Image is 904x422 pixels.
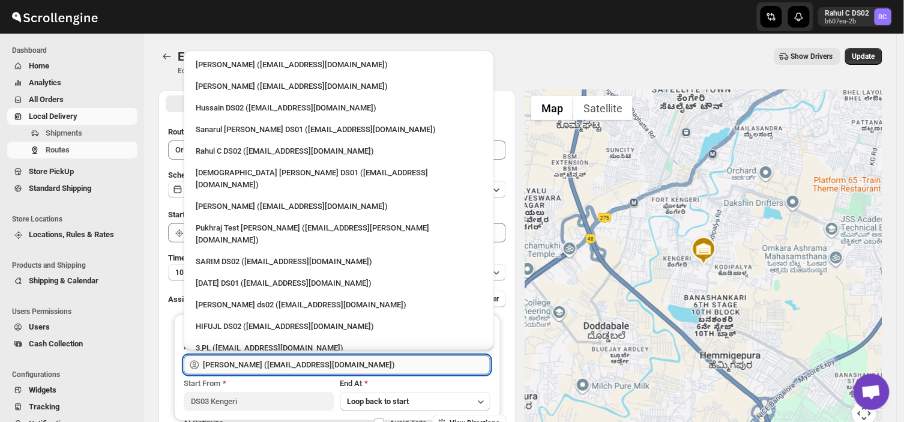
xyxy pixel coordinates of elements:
[531,96,573,120] button: Show street map
[168,181,506,198] button: [DATE]|[DATE]
[852,52,875,61] span: Update
[573,96,633,120] button: Show satellite imagery
[196,59,482,71] div: [PERSON_NAME] ([EMAIL_ADDRESS][DOMAIN_NAME])
[196,321,482,333] div: HIFUJL DS02 ([EMAIL_ADDRESS][DOMAIN_NAME])
[196,124,482,136] div: Sanarul [PERSON_NAME] DS01 ([EMAIL_ADDRESS][DOMAIN_NAME])
[12,370,138,379] span: Configurations
[791,52,833,61] span: Show Drivers
[196,342,482,354] div: 3 PL ([EMAIL_ADDRESS][DOMAIN_NAME])
[196,167,482,191] div: [DEMOGRAPHIC_DATA] [PERSON_NAME] DS01 ([EMAIL_ADDRESS][DOMAIN_NAME])
[29,322,50,331] span: Users
[348,397,409,406] span: Loop back to start
[29,385,56,394] span: Widgets
[7,91,137,108] button: All Orders
[184,336,494,358] li: 3 PL (hello@home-run.co)
[158,48,175,65] button: Routes
[184,96,494,118] li: Hussain DS02 (jarav60351@abatido.com)
[7,382,137,399] button: Widgets
[184,74,494,96] li: Mujakkir Benguli (voweh79617@daypey.com)
[29,276,98,285] span: Shipping & Calendar
[29,112,77,121] span: Local Delivery
[7,58,137,74] button: Home
[184,293,494,315] li: Rashidul ds02 (vaseno4694@minduls.com)
[12,46,138,55] span: Dashboard
[29,230,114,239] span: Locations, Rules & Rates
[7,399,137,415] button: Tracking
[879,13,887,21] text: RC
[184,271,494,293] li: Raja DS01 (gasecig398@owlny.com)
[875,8,891,25] span: Rahul C DS02
[7,74,137,91] button: Analytics
[168,295,200,304] span: Assign to
[184,250,494,271] li: SARIM DS02 (xititor414@owlny.com)
[196,80,482,92] div: [PERSON_NAME] ([EMAIL_ADDRESS][DOMAIN_NAME])
[29,167,74,176] span: Store PickUp
[12,214,138,224] span: Store Locations
[196,277,482,289] div: [DATE] DS01 ([EMAIL_ADDRESS][DOMAIN_NAME])
[29,184,91,193] span: Standard Shipping
[12,261,138,270] span: Products and Shipping
[166,95,336,112] button: All Route Options
[340,378,490,390] div: End At
[184,161,494,194] li: Islam Laskar DS01 (vixib74172@ikowat.com)
[7,125,137,142] button: Shipments
[184,379,220,388] span: Start From
[7,319,137,336] button: Users
[168,170,216,179] span: Scheduled for
[196,200,482,213] div: [PERSON_NAME] ([EMAIL_ADDRESS][DOMAIN_NAME])
[46,128,82,137] span: Shipments
[168,140,506,160] input: Eg: Bengaluru Route
[7,336,137,352] button: Cash Collection
[10,2,100,32] img: ScrollEngine
[168,264,506,281] button: 10 minutes
[818,7,893,26] button: User menu
[196,256,482,268] div: SARIM DS02 ([EMAIL_ADDRESS][DOMAIN_NAME])
[7,273,137,289] button: Shipping & Calendar
[825,8,870,18] p: Rahul C DS02
[184,216,494,250] li: Pukhraj Test Grewal (lesogip197@pariag.com)
[825,18,870,25] p: b607ea-2b
[29,339,83,348] span: Cash Collection
[12,307,138,316] span: Users Permissions
[196,299,482,311] div: [PERSON_NAME] ds02 ([EMAIL_ADDRESS][DOMAIN_NAME])
[7,226,137,243] button: Locations, Rules & Rates
[168,210,263,219] span: Start Location (Warehouse)
[203,355,490,375] input: Search assignee
[46,145,70,154] span: Routes
[29,402,59,411] span: Tracking
[178,66,276,76] p: Edit/update your created route
[29,78,61,87] span: Analytics
[29,61,49,70] span: Home
[184,194,494,216] li: Vikas Rathod (lolegiy458@nalwan.com)
[854,374,890,410] a: Open chat
[175,268,211,277] span: 10 minutes
[184,118,494,139] li: Sanarul Haque DS01 (fefifag638@adosnan.com)
[29,95,64,104] span: All Orders
[774,48,840,65] button: Show Drivers
[7,142,137,158] button: Routes
[168,253,217,262] span: Time Per Stop
[184,315,494,336] li: HIFUJL DS02 (cepali9173@intady.com)
[196,222,482,246] div: Pukhraj Test [PERSON_NAME] ([EMAIL_ADDRESS][PERSON_NAME][DOMAIN_NAME])
[196,145,482,157] div: Rahul C DS02 ([EMAIL_ADDRESS][DOMAIN_NAME])
[178,49,232,64] span: Edit Route
[184,55,494,74] li: Rahul Chopra (pukhraj@home-run.co)
[845,48,882,65] button: Update
[196,102,482,114] div: Hussain DS02 ([EMAIL_ADDRESS][DOMAIN_NAME])
[340,392,490,411] button: Loop back to start
[184,139,494,161] li: Rahul C DS02 (rahul.chopra@home-run.co)
[168,127,210,136] span: Route Name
